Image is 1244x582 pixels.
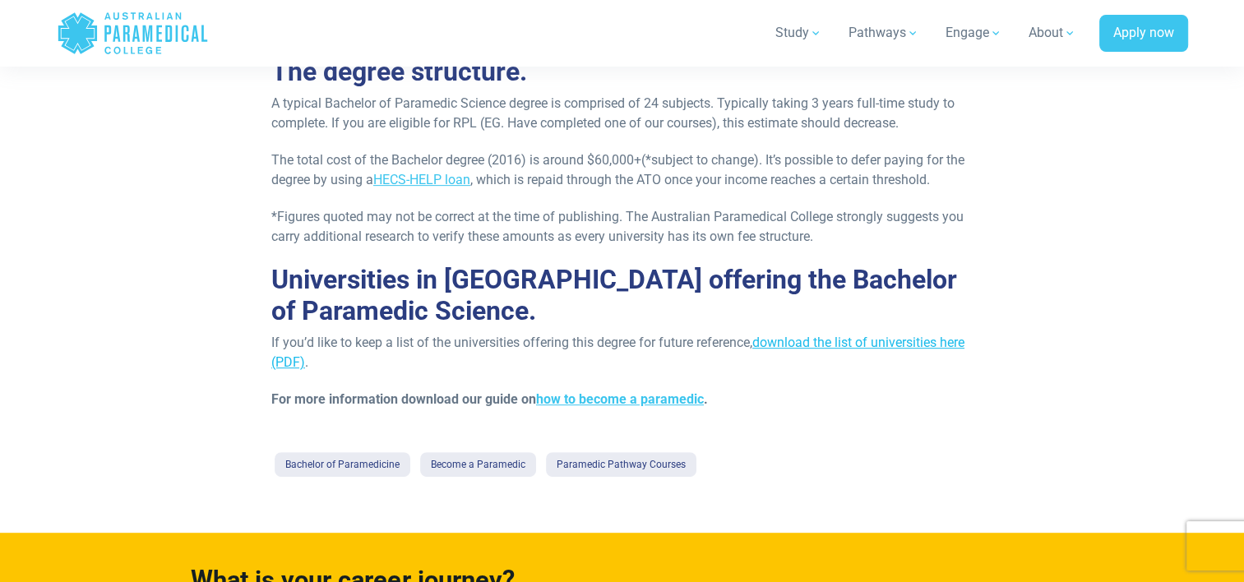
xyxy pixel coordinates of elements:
[271,333,973,372] p: If you’d like to keep a list of the universities offering this degree for future reference, .
[271,56,973,87] h2: The degree structure.
[1019,10,1086,56] a: About
[271,94,973,133] p: A typical Bachelor of Paramedic Science degree is comprised of 24 subjects. Typically taking 3 ye...
[1099,15,1188,53] a: Apply now
[765,10,832,56] a: Study
[271,150,973,190] p: The total cost of the Bachelor degree (2016) is around $60,000+(*subject to change). It’s possibl...
[271,207,973,247] p: *Figures quoted may not be correct at the time of publishing. The Australian Paramedical College ...
[546,452,696,477] a: Paramedic Pathway Courses
[271,264,973,327] h2: Universities in [GEOGRAPHIC_DATA] offering the Bachelor of Paramedic Science.
[936,10,1012,56] a: Engage
[839,10,929,56] a: Pathways
[275,452,410,477] a: Bachelor of Paramedicine
[420,452,536,477] a: Become a Paramedic
[536,391,704,407] a: how to become a paramedic
[57,7,209,60] a: Australian Paramedical College
[271,391,708,407] strong: For more information download our guide on .
[373,172,470,187] a: HECS-HELP loan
